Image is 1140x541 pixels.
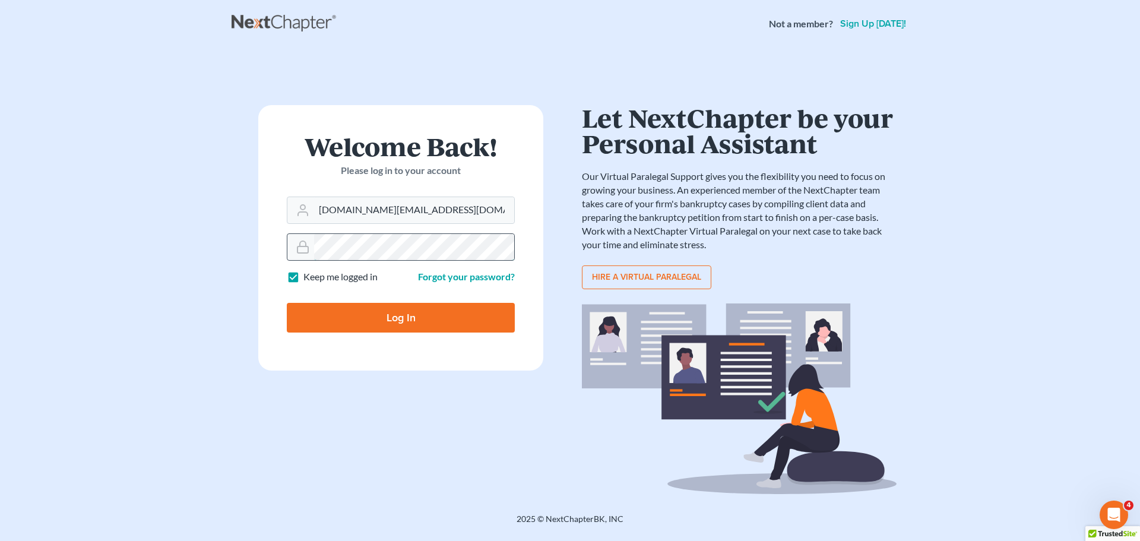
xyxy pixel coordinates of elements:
strong: Not a member? [769,17,833,31]
p: Please log in to your account [287,164,515,178]
input: Log In [287,303,515,333]
a: Hire a virtual paralegal [582,265,711,289]
p: Our Virtual Paralegal Support gives you the flexibility you need to focus on growing your busines... [582,170,897,251]
img: virtual_paralegal_bg-b12c8cf30858a2b2c02ea913d52db5c468ecc422855d04272ea22d19010d70dc.svg [582,303,897,494]
span: 4 [1124,501,1133,510]
h1: Welcome Back! [287,134,515,159]
input: Email Address [314,197,514,223]
a: Forgot your password? [418,271,515,282]
a: Sign up [DATE]! [838,19,908,29]
label: Keep me logged in [303,270,378,284]
div: 2025 © NextChapterBK, INC [232,513,908,534]
iframe: Intercom live chat [1100,501,1128,529]
h1: Let NextChapter be your Personal Assistant [582,105,897,156]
